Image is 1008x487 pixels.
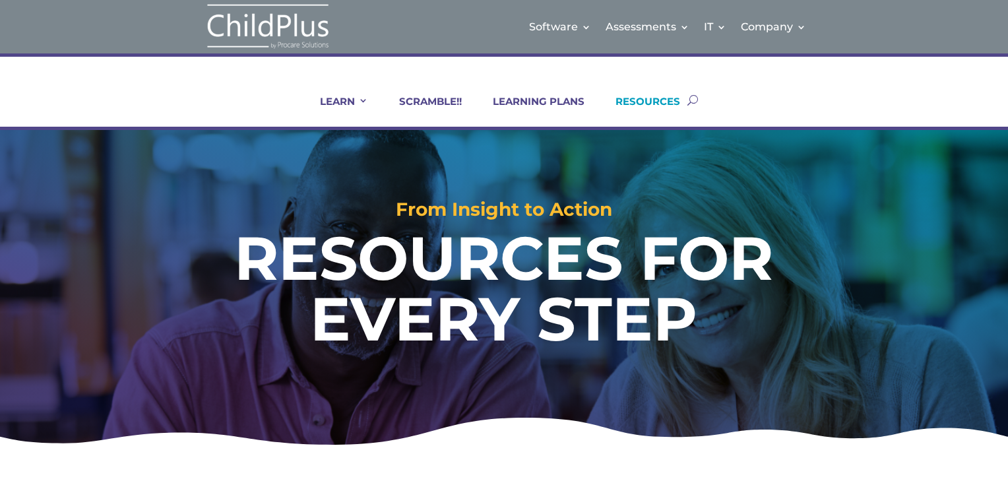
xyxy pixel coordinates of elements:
a: LEARNING PLANS [476,95,584,127]
a: SCRAMBLE!! [383,95,462,127]
a: RESOURCES [599,95,680,127]
a: LEARN [303,95,368,127]
h2: From Insight to Action [50,200,957,225]
h1: RESOURCES FOR EVERY STEP [141,228,867,356]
